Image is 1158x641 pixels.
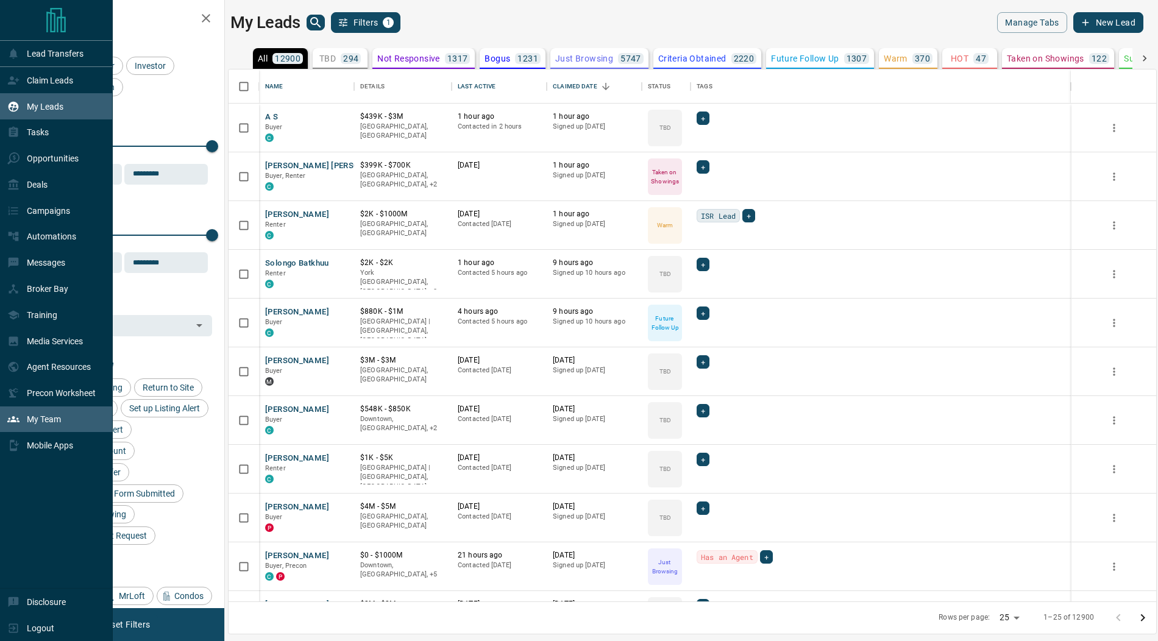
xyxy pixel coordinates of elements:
p: $2K - $2K [360,258,446,268]
button: [PERSON_NAME] [265,453,329,464]
p: Warm [884,54,908,63]
button: [PERSON_NAME] [265,599,329,611]
p: East End, Toronto [360,414,446,433]
p: 4 hours ago [458,306,541,317]
p: Contacted [DATE] [458,463,541,473]
p: [DATE] [553,404,636,414]
p: 122 [1092,54,1107,63]
p: 9 hours ago [553,258,636,268]
button: [PERSON_NAME] [265,209,329,221]
span: Buyer, Renter [265,172,306,180]
p: TBD [659,367,671,376]
div: MrLoft [101,587,154,605]
button: more [1105,216,1123,235]
span: Buyer [265,123,283,131]
p: [DATE] [458,160,541,171]
button: more [1105,168,1123,186]
p: Taken on Showings [649,168,681,186]
span: Buyer [265,416,283,423]
div: Details [354,69,452,104]
p: [GEOGRAPHIC_DATA] | [GEOGRAPHIC_DATA], [GEOGRAPHIC_DATA] [360,463,446,492]
p: $2M - $2M [360,599,446,609]
p: 1231 [517,54,538,63]
p: Future Follow Up [649,314,681,332]
span: + [701,258,705,271]
p: Contacted 5 hours ago [458,317,541,327]
p: Rows per page: [939,612,990,623]
p: $2K - $1000M [360,209,446,219]
span: Buyer [265,367,283,375]
p: Contacted [DATE] [458,219,541,229]
p: 1 hour ago [553,112,636,122]
div: Tags [697,69,712,104]
p: Future Follow Up [771,54,839,63]
span: + [701,405,705,417]
span: + [701,161,705,173]
div: condos.ca [265,572,274,581]
button: Sort [597,78,614,95]
button: more [1105,460,1123,478]
div: Set up Listing Alert [121,399,208,417]
span: Set up Listing Alert [125,403,204,413]
p: Signed up [DATE] [553,414,636,424]
span: Renter [265,221,286,228]
p: West End, Toronto [360,171,446,189]
button: [PERSON_NAME] [265,306,329,318]
span: + [701,356,705,368]
span: + [701,453,705,466]
div: + [697,258,709,271]
div: Status [642,69,691,104]
div: condos.ca [265,328,274,337]
span: + [701,502,705,514]
span: + [764,551,769,563]
p: 1317 [447,54,468,63]
h1: My Leads [230,13,300,32]
button: [PERSON_NAME] [265,404,329,416]
p: TBD [319,54,336,63]
span: MrLoft [115,591,149,601]
span: + [701,600,705,612]
p: $0 - $1000M [360,550,446,561]
div: + [697,453,709,466]
p: 12900 [275,54,300,63]
p: [DATE] [458,599,541,609]
p: North York, East End, Midtown | Central, Burlington, Vaughan [360,561,446,579]
div: Condos [157,587,212,605]
h2: Filters [39,12,212,27]
div: + [697,112,709,125]
p: [DATE] [458,209,541,219]
div: + [697,355,709,369]
p: TBD [659,416,671,425]
div: Name [259,69,354,104]
button: A S [265,112,278,123]
button: more [1105,314,1123,332]
p: Signed up 10 hours ago [553,268,636,278]
button: more [1105,119,1123,137]
button: [PERSON_NAME] [PERSON_NAME] [265,160,395,172]
div: Details [360,69,385,104]
p: Signed up [DATE] [553,463,636,473]
p: [DATE] [553,453,636,463]
p: [DATE] [553,501,636,512]
div: condos.ca [265,231,274,239]
span: Return to Site [138,383,198,392]
p: 1 hour ago [458,112,541,122]
button: search button [307,15,325,30]
p: [DATE] [458,404,541,414]
span: Buyer [265,318,283,326]
div: + [697,160,709,174]
div: condos.ca [265,133,274,142]
button: Manage Tabs [997,12,1067,33]
p: Taken on Showings [1007,54,1084,63]
p: [GEOGRAPHIC_DATA], [GEOGRAPHIC_DATA] [360,219,446,238]
p: Contacted [DATE] [458,512,541,522]
p: 9 hours ago [553,306,636,317]
p: [DATE] [553,355,636,366]
div: + [760,550,773,564]
p: TBD [659,123,671,132]
span: 1 [384,18,393,27]
p: $1K - $5K [360,453,446,463]
div: Claimed Date [553,69,597,104]
div: condos.ca [265,426,274,434]
span: Buyer [265,513,283,521]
